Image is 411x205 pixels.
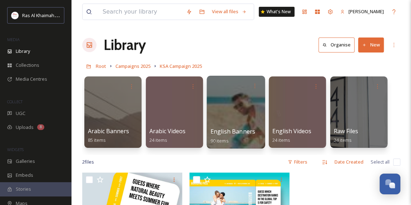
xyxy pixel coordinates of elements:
[16,62,39,69] span: Collections
[334,137,352,143] span: 24 items
[149,128,185,143] a: Arabic Videos24 items
[7,147,24,152] span: WIDGETS
[16,110,25,117] span: UGC
[331,155,367,169] div: Date Created
[37,124,44,130] div: 8
[272,137,290,143] span: 24 items
[160,63,202,69] span: KSA Campaign 2025
[149,137,167,143] span: 24 items
[96,63,106,69] span: Root
[149,127,185,135] span: Arabic Videos
[284,155,311,169] div: Filters
[348,8,384,15] span: [PERSON_NAME]
[211,127,255,135] span: English Banners
[96,62,106,70] a: Root
[88,128,129,143] a: Arabic Banners85 items
[358,37,384,52] button: New
[88,127,129,135] span: Arabic Banners
[11,12,19,19] img: Logo_RAKTDA_RGB-01.png
[22,12,123,19] span: Ras Al Khaimah Tourism Development Authority
[16,76,47,82] span: Media Centres
[259,7,294,17] a: What's New
[16,172,33,179] span: Embeds
[16,186,31,192] span: Stories
[16,124,34,131] span: Uploads
[272,127,311,135] span: English Videos
[211,128,255,144] a: English Banners90 items
[211,137,229,144] span: 90 items
[115,62,150,70] a: Campaigns 2025
[334,127,358,135] span: Raw Files
[337,5,387,19] a: [PERSON_NAME]
[380,174,400,194] button: Open Chat
[160,62,202,70] a: KSA Campaign 2025
[318,37,355,52] button: Organise
[318,37,358,52] a: Organise
[208,5,250,19] a: View all files
[7,99,23,104] span: COLLECT
[272,128,311,143] a: English Videos24 items
[104,34,146,56] a: Library
[16,158,35,165] span: Galleries
[82,159,94,165] span: 2 file s
[7,37,20,42] span: MEDIA
[99,4,183,20] input: Search your library
[334,128,358,143] a: Raw Files24 items
[371,159,390,165] span: Select all
[88,137,106,143] span: 85 items
[115,63,150,69] span: Campaigns 2025
[16,48,30,55] span: Library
